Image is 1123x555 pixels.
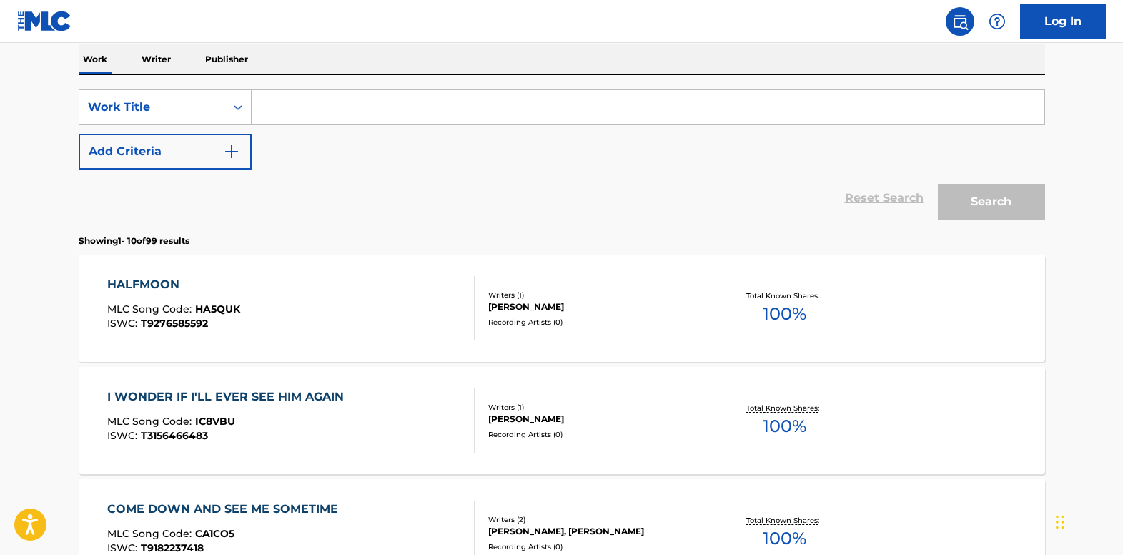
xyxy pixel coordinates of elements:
img: help [989,13,1006,30]
span: ISWC : [107,317,141,330]
a: Public Search [946,7,974,36]
a: Log In [1020,4,1106,39]
div: COME DOWN AND SEE ME SOMETIME [107,501,345,518]
span: MLC Song Code : [107,415,195,428]
span: HA5QUK [195,303,240,315]
span: ISWC : [107,541,141,554]
form: Search Form [79,89,1045,227]
div: Writers ( 1 ) [488,290,704,300]
p: Total Known Shares: [746,403,823,413]
div: Recording Artists ( 0 ) [488,317,704,328]
p: Work [79,44,112,74]
a: I WONDER IF I'LL EVER SEE HIM AGAINMLC Song Code:IC8VBUISWC:T3156466483Writers (1)[PERSON_NAME]Re... [79,367,1045,474]
span: 100 % [763,526,806,551]
span: T9276585592 [141,317,208,330]
p: Showing 1 - 10 of 99 results [79,235,189,247]
div: Work Title [88,99,217,116]
span: ISWC : [107,429,141,442]
button: Add Criteria [79,134,252,170]
span: MLC Song Code : [107,527,195,540]
img: MLC Logo [17,11,72,31]
div: Help [983,7,1011,36]
a: HALFMOONMLC Song Code:HA5QUKISWC:T9276585592Writers (1)[PERSON_NAME]Recording Artists (0)Total Kn... [79,255,1045,362]
span: CA1CO5 [195,527,234,540]
span: IC8VBU [195,415,235,428]
div: HALFMOON [107,276,240,293]
span: 100 % [763,301,806,327]
span: T3156466483 [141,429,208,442]
span: T9182237418 [141,541,204,554]
img: search [951,13,969,30]
div: Drag [1056,501,1064,544]
iframe: Chat Widget [1052,486,1123,555]
p: Total Known Shares: [746,515,823,526]
div: Writers ( 1 ) [488,402,704,413]
span: MLC Song Code : [107,303,195,315]
p: Total Known Shares: [746,290,823,301]
p: Writer [137,44,175,74]
img: 9d2ae6d4665cec9f34b9.svg [223,143,240,160]
div: [PERSON_NAME] [488,300,704,313]
p: Publisher [201,44,252,74]
div: Recording Artists ( 0 ) [488,541,704,552]
div: Recording Artists ( 0 ) [488,429,704,440]
div: [PERSON_NAME] [488,413,704,426]
div: Writers ( 2 ) [488,514,704,525]
span: 100 % [763,413,806,439]
div: [PERSON_NAME], [PERSON_NAME] [488,525,704,538]
div: I WONDER IF I'LL EVER SEE HIM AGAIN [107,388,351,406]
